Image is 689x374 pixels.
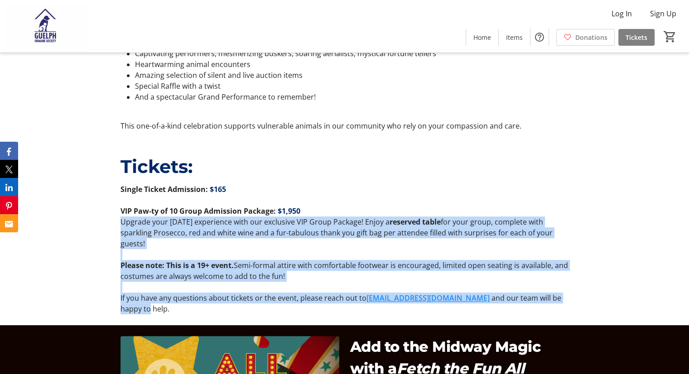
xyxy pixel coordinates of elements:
[120,260,234,270] strong: Please note: This is a 19+ event.
[575,33,607,42] span: Donations
[120,260,569,282] p: Semi-formal attire with comfortable footwear is encouraged, limited open seating is available, an...
[662,29,678,45] button: Cart
[135,70,569,81] li: Amazing selection of silent and live auction items
[650,8,676,19] span: Sign Up
[135,48,569,59] li: Captivating performers, mesmerizing buskers, soaring aerialists, mystical fortune tellers
[530,28,549,46] button: Help
[135,59,569,70] li: Heartwarming animal encounters
[390,217,441,227] strong: reserved table
[120,120,569,131] p: This one-of-a-kind celebration supports vulnerable animals in our community who rely on your comp...
[120,216,569,249] p: Upgrade your [DATE] experience with our exclusive VIP Group Package! Enjoy a for your group, comp...
[5,4,86,49] img: Guelph Humane Society 's Logo
[612,8,632,19] span: Log In
[120,155,193,177] span: Tickets:
[473,33,491,42] span: Home
[499,29,530,46] a: Items
[604,6,639,21] button: Log In
[618,29,655,46] a: Tickets
[135,91,569,102] li: And a spectacular Grand Performance to remember!
[366,293,490,303] a: [EMAIL_ADDRESS][DOMAIN_NAME]
[626,33,647,42] span: Tickets
[135,81,569,91] li: Special Raffle with a twist
[506,33,523,42] span: Items
[278,206,300,216] strong: $1,950
[120,184,208,194] strong: Single Ticket Admission:
[120,206,276,216] strong: VIP Paw-ty of 10 Group Admission Package:
[466,29,498,46] a: Home
[643,6,684,21] button: Sign Up
[120,292,569,314] p: If you have any questions about tickets or the event, please reach out to and our team will be ha...
[210,184,226,194] strong: $165
[556,29,615,46] a: Donations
